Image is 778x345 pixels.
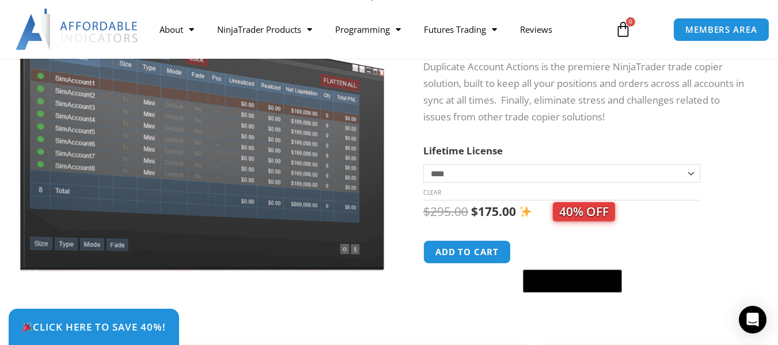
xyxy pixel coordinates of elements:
[206,16,324,43] a: NinjaTrader Products
[423,188,441,196] a: Clear options
[423,203,468,219] bdi: 295.00
[324,16,412,43] a: Programming
[22,322,32,332] img: 🎉
[423,203,430,219] span: $
[16,9,139,50] img: LogoAI | Affordable Indicators – NinjaTrader
[685,25,757,34] span: MEMBERS AREA
[673,18,769,41] a: MEMBERS AREA
[598,13,648,46] a: 0
[423,299,749,310] iframe: PayPal Message 1
[148,16,607,43] nav: Menu
[423,144,503,157] label: Lifetime License
[508,16,564,43] a: Reviews
[626,17,635,26] span: 0
[9,309,179,345] a: 🎉Click Here to save 40%!
[412,16,508,43] a: Futures Trading
[423,59,749,126] p: Duplicate Account Actions is the premiere NinjaTrader trade copier solution, built to keep all yo...
[553,202,615,221] span: 40% OFF
[423,240,511,264] button: Add to cart
[521,238,624,266] iframe: Secure express checkout frame
[471,203,478,219] span: $
[471,203,516,219] bdi: 175.00
[523,270,622,293] button: Buy with GPay
[148,16,206,43] a: About
[519,206,532,218] img: ✨
[22,322,166,332] span: Click Here to save 40%!
[739,306,766,333] div: Open Intercom Messenger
